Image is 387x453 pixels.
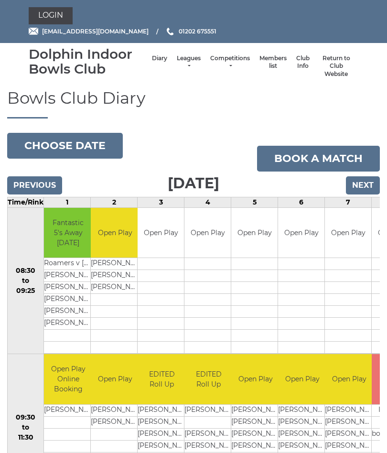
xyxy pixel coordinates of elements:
[138,440,186,452] td: [PERSON_NAME]
[91,270,139,282] td: [PERSON_NAME]
[91,404,139,416] td: [PERSON_NAME]
[177,54,201,70] a: Leagues
[29,7,73,24] a: Login
[257,146,380,172] a: Book a match
[179,28,216,35] span: 01202 675551
[138,416,186,428] td: [PERSON_NAME]
[91,258,139,270] td: [PERSON_NAME]
[44,270,92,282] td: [PERSON_NAME]
[210,54,250,70] a: Competitions
[8,197,44,207] td: Time/Rink
[231,197,278,207] td: 5
[29,27,149,36] a: Email [EMAIL_ADDRESS][DOMAIN_NAME]
[7,133,123,159] button: Choose date
[138,197,184,207] td: 3
[278,208,324,258] td: Open Play
[296,54,310,70] a: Club Info
[278,440,326,452] td: [PERSON_NAME]
[44,197,91,207] td: 1
[91,208,139,258] td: Open Play
[184,208,231,258] td: Open Play
[325,416,373,428] td: [PERSON_NAME]
[325,428,373,440] td: [PERSON_NAME]
[44,294,92,306] td: [PERSON_NAME]
[138,404,186,416] td: [PERSON_NAME]
[325,208,371,258] td: Open Play
[184,440,233,452] td: [PERSON_NAME]
[91,282,139,294] td: [PERSON_NAME]
[138,208,184,258] td: Open Play
[91,354,139,404] td: Open Play
[325,197,372,207] td: 7
[44,208,92,258] td: Fantastic 5's Away [DATE]
[44,404,92,416] td: [PERSON_NAME]
[231,416,279,428] td: [PERSON_NAME]
[346,176,380,194] input: Next
[8,207,44,354] td: 08:30 to 09:25
[44,354,92,404] td: Open Play Online Booking
[91,416,139,428] td: [PERSON_NAME]
[29,47,147,76] div: Dolphin Indoor Bowls Club
[319,54,354,78] a: Return to Club Website
[325,404,373,416] td: [PERSON_NAME]
[231,440,279,452] td: [PERSON_NAME]
[138,354,186,404] td: EDITED Roll Up
[278,354,326,404] td: Open Play
[259,54,287,70] a: Members list
[44,282,92,294] td: [PERSON_NAME]
[44,258,92,270] td: Roamers v [GEOGRAPHIC_DATA]
[184,404,233,416] td: [PERSON_NAME]
[184,197,231,207] td: 4
[231,428,279,440] td: [PERSON_NAME]
[231,208,278,258] td: Open Play
[278,404,326,416] td: [PERSON_NAME]
[29,28,38,35] img: Email
[278,197,325,207] td: 6
[167,28,173,35] img: Phone us
[325,440,373,452] td: [PERSON_NAME]
[325,354,373,404] td: Open Play
[184,428,233,440] td: [PERSON_NAME]
[278,428,326,440] td: [PERSON_NAME]
[7,89,380,118] h1: Bowls Club Diary
[231,354,279,404] td: Open Play
[152,54,167,63] a: Diary
[91,197,138,207] td: 2
[7,176,62,194] input: Previous
[42,28,149,35] span: [EMAIL_ADDRESS][DOMAIN_NAME]
[44,306,92,318] td: [PERSON_NAME]
[165,27,216,36] a: Phone us 01202 675551
[231,404,279,416] td: [PERSON_NAME]
[278,416,326,428] td: [PERSON_NAME]
[44,318,92,330] td: [PERSON_NAME]
[138,428,186,440] td: [PERSON_NAME]
[184,354,233,404] td: EDITED Roll Up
